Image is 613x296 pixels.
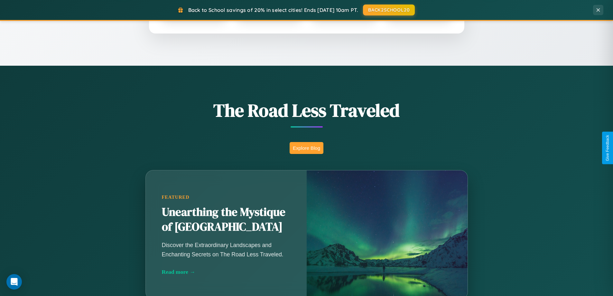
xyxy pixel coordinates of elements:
[605,135,610,161] div: Give Feedback
[162,195,291,200] div: Featured
[114,98,500,123] h1: The Road Less Traveled
[188,7,358,13] span: Back to School savings of 20% in select cities! Ends [DATE] 10am PT.
[363,5,415,15] button: BACK2SCHOOL20
[290,142,323,154] button: Explore Blog
[6,274,22,290] div: Open Intercom Messenger
[162,241,291,259] p: Discover the Extraordinary Landscapes and Enchanting Secrets on The Road Less Traveled.
[162,205,291,234] h2: Unearthing the Mystique of [GEOGRAPHIC_DATA]
[162,269,291,275] div: Read more →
